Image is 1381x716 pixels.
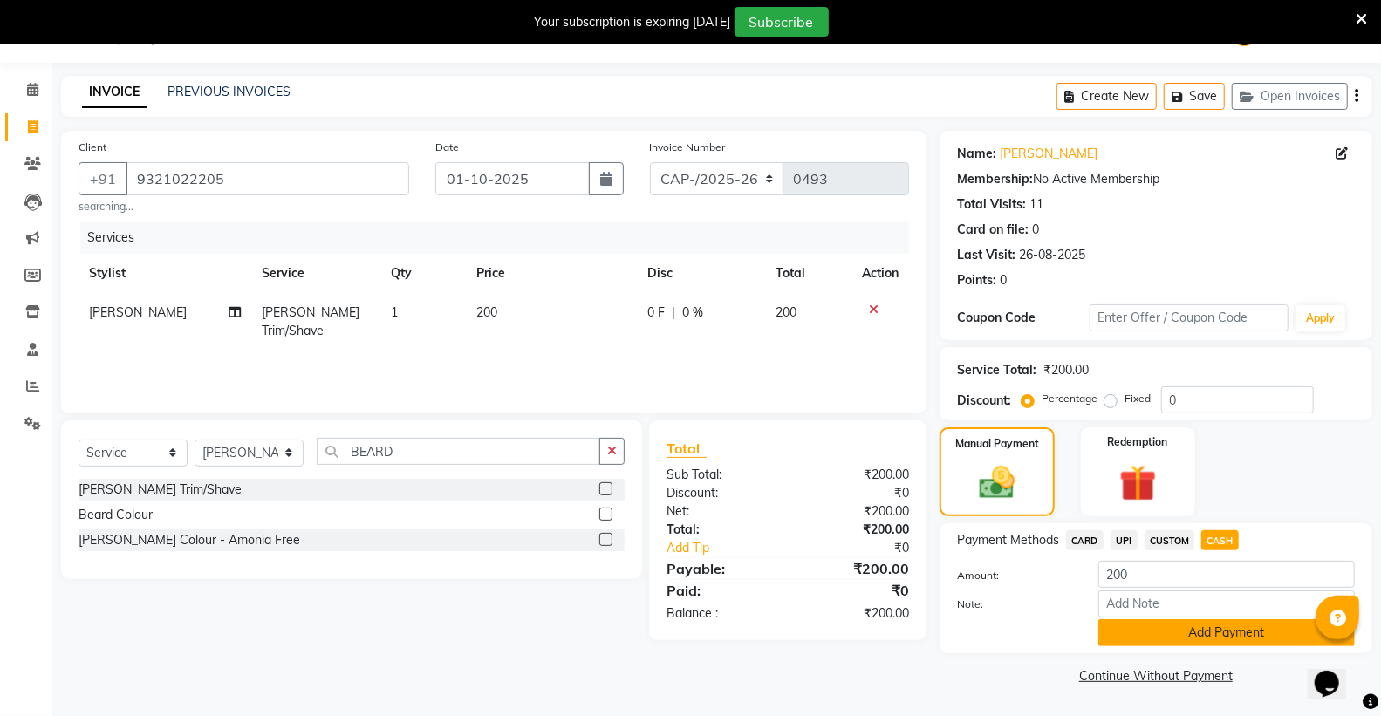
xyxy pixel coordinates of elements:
div: ₹200.00 [788,604,922,623]
div: Coupon Code [957,309,1090,327]
span: 200 [776,304,796,320]
label: Percentage [1042,391,1097,406]
a: INVOICE [82,77,147,108]
th: Qty [380,254,466,293]
span: 1 [391,304,398,320]
span: Total [667,440,707,458]
input: Enter Offer / Coupon Code [1090,304,1289,331]
span: UPI [1111,530,1138,550]
label: Fixed [1125,391,1151,406]
div: [PERSON_NAME] Trim/Shave [79,481,242,499]
span: 200 [476,304,497,320]
label: Manual Payment [955,436,1039,452]
div: Balance : [653,604,788,623]
input: Search or Scan [317,438,600,465]
img: _cash.svg [968,462,1026,503]
div: 11 [1029,195,1043,214]
div: Card on file: [957,221,1029,239]
span: [PERSON_NAME] Trim/Shave [262,304,359,338]
span: | [672,303,675,322]
button: Open Invoices [1232,83,1348,110]
small: searching... [79,199,409,215]
div: ₹200.00 [788,466,922,484]
span: Payment Methods [957,531,1059,549]
div: No Active Membership [957,170,1355,188]
th: Stylist [79,254,251,293]
div: Net: [653,502,788,521]
a: PREVIOUS INVOICES [167,84,291,99]
button: Save [1164,83,1225,110]
span: CASH [1201,530,1239,550]
th: Total [765,254,851,293]
div: ₹200.00 [1043,361,1089,379]
div: Discount: [957,392,1011,410]
button: Create New [1056,83,1157,110]
div: 0 [1000,271,1007,290]
th: Service [251,254,380,293]
div: Total Visits: [957,195,1026,214]
label: Invoice Number [650,140,726,155]
label: Amount: [944,568,1085,583]
span: 0 F [647,303,665,322]
div: Paid: [653,580,788,601]
th: Action [851,254,909,293]
div: ₹200.00 [788,502,922,521]
span: CARD [1066,530,1104,550]
div: 0 [1032,221,1039,239]
div: Last Visit: [957,246,1015,264]
div: Payable: [653,558,788,579]
img: _gift.svg [1108,460,1168,506]
div: Points: [957,271,996,290]
span: [PERSON_NAME] [89,304,187,320]
div: Total: [653,521,788,539]
div: Discount: [653,484,788,502]
div: ₹0 [788,484,922,502]
button: Subscribe [735,7,829,37]
a: [PERSON_NAME] [1000,145,1097,163]
input: Amount [1098,561,1355,588]
input: Add Note [1098,590,1355,617]
div: Sub Total: [653,466,788,484]
div: [PERSON_NAME] Colour - Amonia Free [79,531,300,549]
label: Client [79,140,106,155]
label: Redemption [1108,434,1168,450]
div: Services [80,222,922,254]
div: ₹200.00 [788,558,922,579]
th: Disc [637,254,765,293]
div: 26-08-2025 [1019,246,1085,264]
label: Date [435,140,459,155]
input: Search by Name/Mobile/Email/Code [126,162,409,195]
div: Service Total: [957,361,1036,379]
div: Beard Colour [79,506,153,524]
a: Add Tip [653,539,810,557]
iframe: chat widget [1308,646,1364,699]
div: Your subscription is expiring [DATE] [535,13,731,31]
span: 0 % [682,303,703,322]
span: CUSTOM [1145,530,1195,550]
label: Note: [944,597,1085,612]
a: Continue Without Payment [943,667,1369,685]
div: Membership: [957,170,1033,188]
div: ₹0 [788,580,922,601]
div: ₹0 [810,539,922,557]
th: Price [466,254,637,293]
div: ₹200.00 [788,521,922,539]
div: Name: [957,145,996,163]
button: +91 [79,162,127,195]
button: Apply [1296,305,1345,331]
button: Add Payment [1098,619,1355,646]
